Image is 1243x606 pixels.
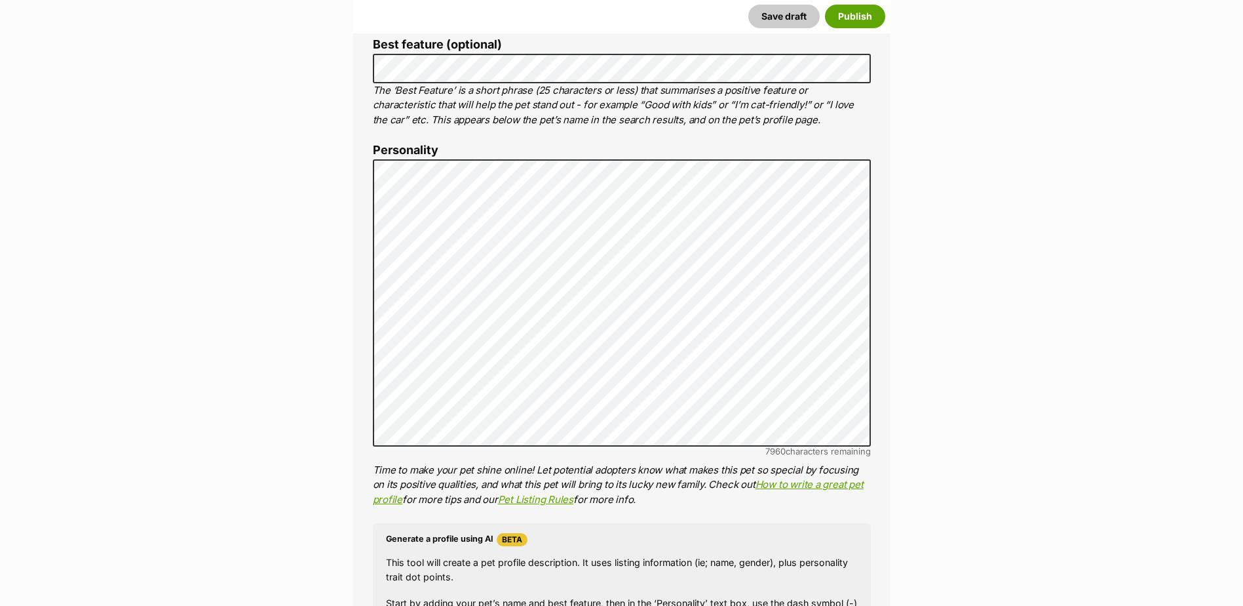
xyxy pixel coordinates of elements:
[373,83,871,128] p: The ‘Best Feature’ is a short phrase (25 characters or less) that summarises a positive feature o...
[386,555,858,584] p: This tool will create a pet profile description. It uses listing information (ie; name, gender), ...
[765,446,786,456] span: 7960
[373,463,871,508] p: Time to make your pet shine online! Let potential adopters know what makes this pet so special by...
[373,38,871,52] label: Best feature (optional)
[497,533,527,546] span: Beta
[373,144,871,157] label: Personality
[373,478,864,506] a: How to write a great pet profile
[373,447,871,456] div: characters remaining
[825,5,885,28] button: Publish
[498,493,573,506] a: Pet Listing Rules
[386,533,858,546] h4: Generate a profile using AI
[748,5,820,28] button: Save draft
